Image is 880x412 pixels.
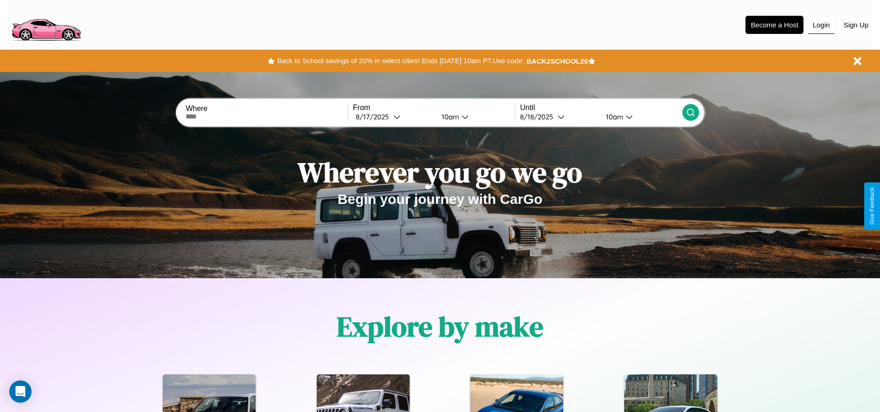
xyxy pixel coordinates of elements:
button: Become a Host [745,16,803,34]
div: 10am [601,112,626,121]
button: 8/17/2025 [353,112,434,122]
button: Back to School savings of 20% in select cities! Ends [DATE] 10am PT.Use code: [275,54,526,67]
img: logo [7,5,85,43]
label: From [353,104,515,112]
button: Sign Up [839,16,873,33]
b: BACK2SCHOOL20 [527,57,588,65]
div: 10am [437,112,462,121]
button: 10am [434,112,515,122]
h1: Explore by make [337,307,543,346]
button: 10am [598,112,682,122]
div: Give Feedback [869,187,875,225]
div: 8 / 17 / 2025 [356,112,393,121]
button: Login [808,16,835,34]
div: 8 / 18 / 2025 [520,112,558,121]
div: Open Intercom Messenger [9,380,32,403]
label: Where [186,105,347,113]
label: Until [520,104,682,112]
